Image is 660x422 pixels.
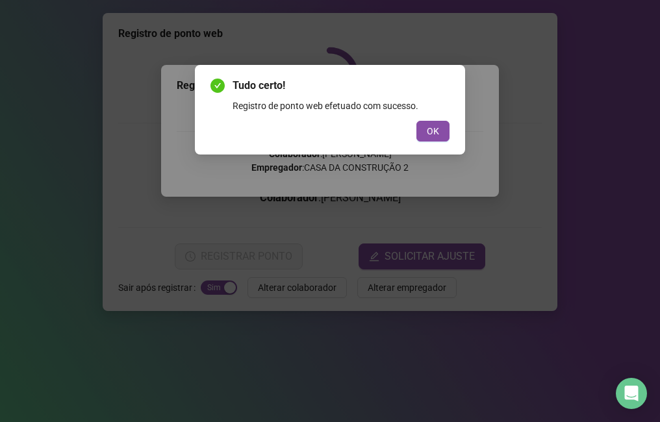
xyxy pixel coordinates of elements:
[210,79,225,93] span: check-circle
[233,99,450,113] div: Registro de ponto web efetuado com sucesso.
[427,124,439,138] span: OK
[233,78,450,93] span: Tudo certo!
[616,378,647,409] div: Open Intercom Messenger
[416,121,450,142] button: OK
